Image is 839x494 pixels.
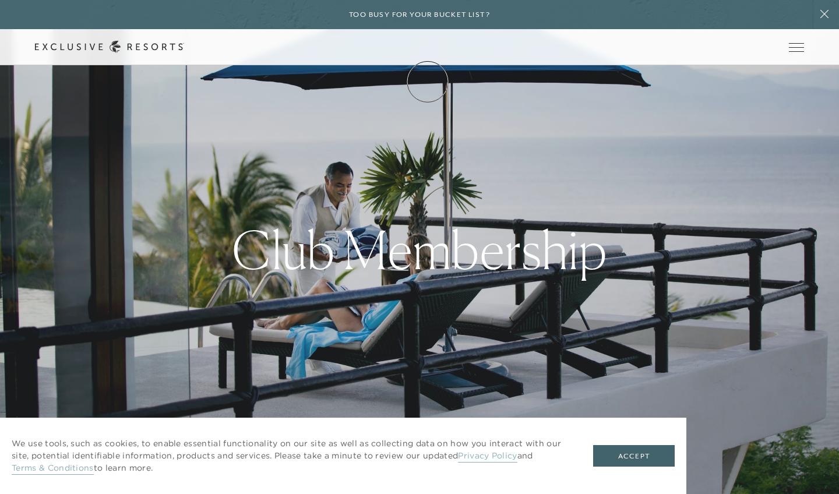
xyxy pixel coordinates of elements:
[232,224,607,276] h1: Club Membership
[12,463,94,475] a: Terms & Conditions
[349,9,490,20] h6: Too busy for your bucket list?
[593,445,675,467] button: Accept
[789,43,804,51] button: Open navigation
[458,450,517,463] a: Privacy Policy
[12,437,570,474] p: We use tools, such as cookies, to enable essential functionality on our site as well as collectin...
